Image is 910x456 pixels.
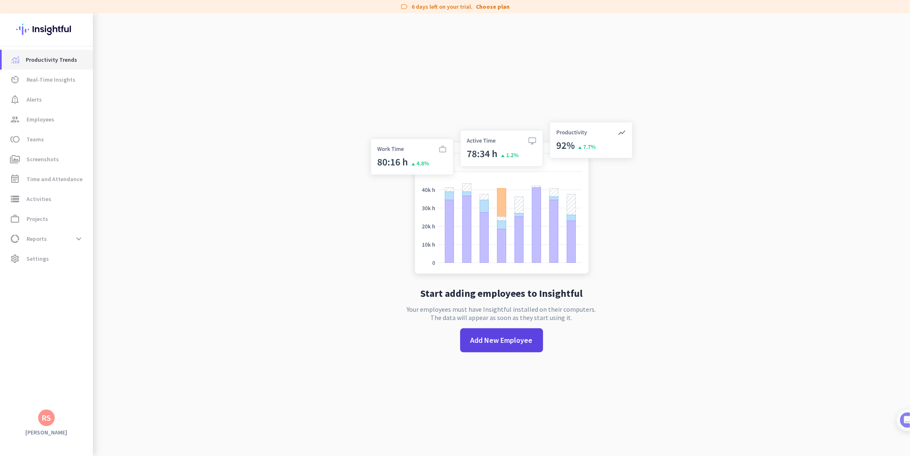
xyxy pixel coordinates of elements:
i: toll [10,134,20,144]
i: work_outline [10,214,20,224]
span: Activities [27,194,51,204]
span: Real-Time Insights [27,75,75,85]
i: perm_media [10,154,20,164]
img: no-search-results [364,117,639,282]
span: Settings [27,254,49,264]
span: Projects [27,214,48,224]
p: Your employees must have Insightful installed on their computers. The data will appear as soon as... [407,305,596,322]
a: tollTeams [2,129,93,149]
button: expand_more [71,231,86,246]
h2: Start adding employees to Insightful [420,289,582,298]
span: Add New Employee [471,335,533,346]
a: work_outlineProjects [2,209,93,229]
a: settingsSettings [2,249,93,269]
span: Productivity Trends [26,55,77,65]
a: event_noteTime and Attendance [2,169,93,189]
a: notification_importantAlerts [2,90,93,109]
span: Reports [27,234,47,244]
img: menu-item [12,56,19,63]
i: group [10,114,20,124]
span: Teams [27,134,44,144]
i: label [400,2,409,11]
span: Time and Attendance [27,174,83,184]
i: settings [10,254,20,264]
span: Employees [27,114,54,124]
i: event_note [10,174,20,184]
img: Insightful logo [16,13,77,46]
a: data_usageReportsexpand_more [2,229,93,249]
a: storageActivities [2,189,93,209]
i: notification_important [10,95,20,104]
i: storage [10,194,20,204]
a: groupEmployees [2,109,93,129]
i: av_timer [10,75,20,85]
button: Add New Employee [460,328,543,352]
span: Alerts [27,95,42,104]
i: data_usage [10,234,20,244]
a: perm_mediaScreenshots [2,149,93,169]
a: Choose plan [476,2,510,11]
span: Screenshots [27,154,59,164]
a: av_timerReal-Time Insights [2,70,93,90]
a: menu-itemProductivity Trends [2,50,93,70]
div: RS [42,414,51,422]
